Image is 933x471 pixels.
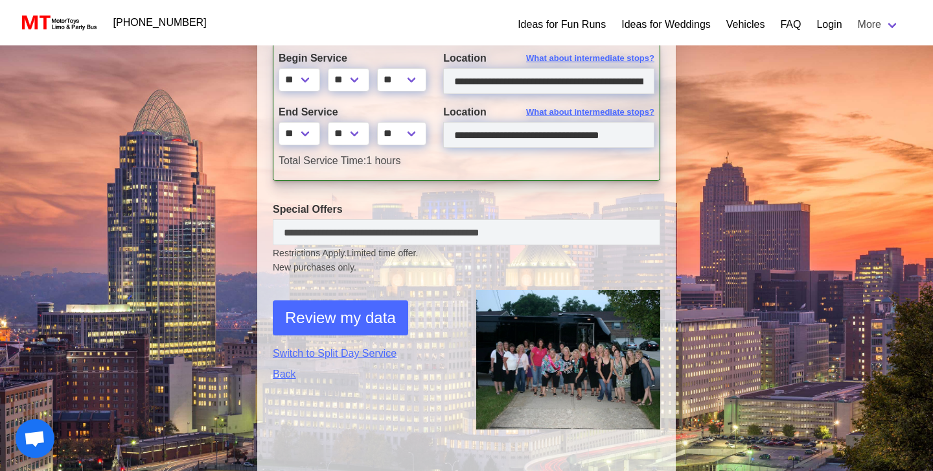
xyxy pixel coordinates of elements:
a: Login [816,17,842,32]
span: Location [443,106,487,117]
img: MotorToys Logo [18,14,98,32]
a: More [850,12,907,38]
a: Vehicles [726,17,765,32]
span: Limited time offer. [347,247,418,260]
a: Ideas for Fun Runs [518,17,606,32]
img: 1.png [476,290,660,429]
div: 1 hours [269,153,664,169]
a: [PHONE_NUMBER] [106,10,214,36]
span: Review my data [285,306,396,330]
small: Restrictions Apply. [273,248,660,274]
label: Special Offers [273,202,660,217]
a: FAQ [780,17,801,32]
a: Ideas for Weddings [621,17,711,32]
span: Location [443,53,487,64]
span: New purchases only. [273,261,660,274]
a: Back [273,367,457,382]
label: Begin Service [279,51,424,66]
span: What about intermediate stops? [526,52,654,65]
button: Review my data [273,300,408,335]
a: Switch to Split Day Service [273,346,457,361]
span: What about intermediate stops? [526,106,654,119]
div: Open chat [16,419,54,458]
label: End Service [279,104,424,120]
span: Total Service Time: [279,155,366,166]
